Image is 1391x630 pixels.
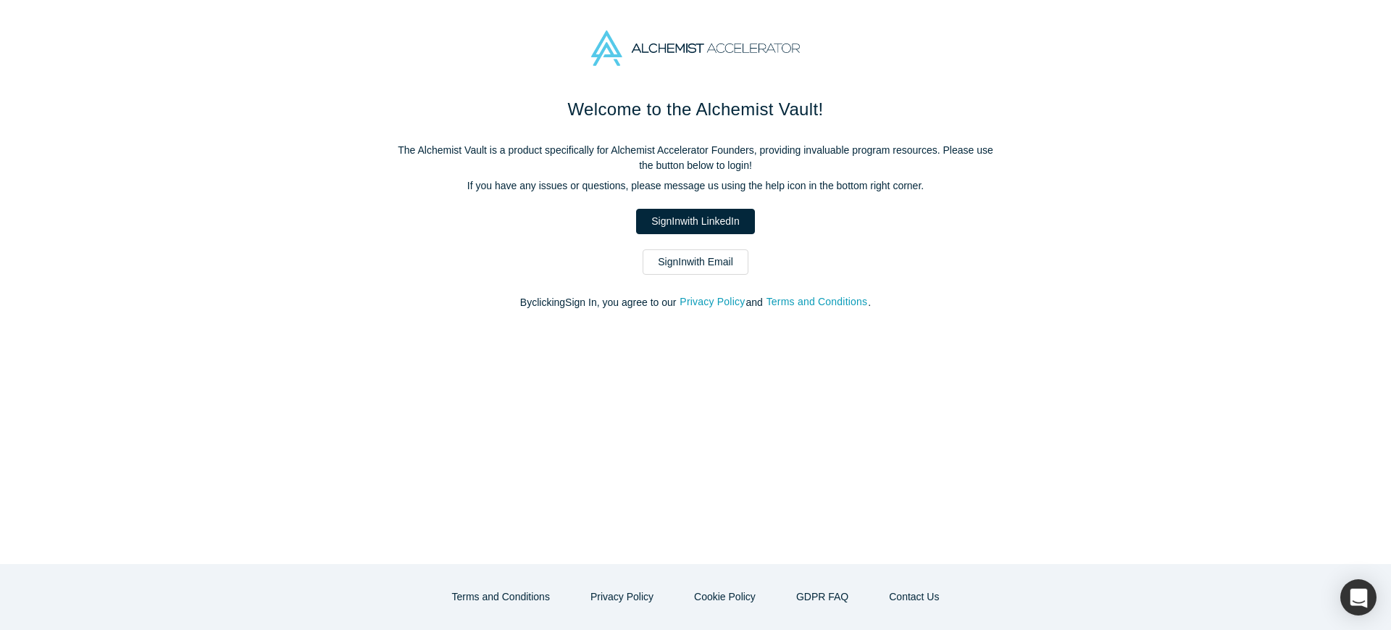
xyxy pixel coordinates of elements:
a: GDPR FAQ [781,584,864,610]
p: If you have any issues or questions, please message us using the help icon in the bottom right co... [391,178,1000,194]
p: By clicking Sign In , you agree to our and . [391,295,1000,310]
button: Contact Us [874,584,954,610]
a: SignInwith LinkedIn [636,209,754,234]
h1: Welcome to the Alchemist Vault! [391,96,1000,123]
p: The Alchemist Vault is a product specifically for Alchemist Accelerator Founders, providing inval... [391,143,1000,173]
button: Privacy Policy [575,584,669,610]
a: SignInwith Email [643,249,748,275]
button: Privacy Policy [679,294,745,310]
button: Terms and Conditions [437,584,565,610]
img: Alchemist Accelerator Logo [591,30,800,66]
button: Terms and Conditions [766,294,869,310]
button: Cookie Policy [679,584,771,610]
